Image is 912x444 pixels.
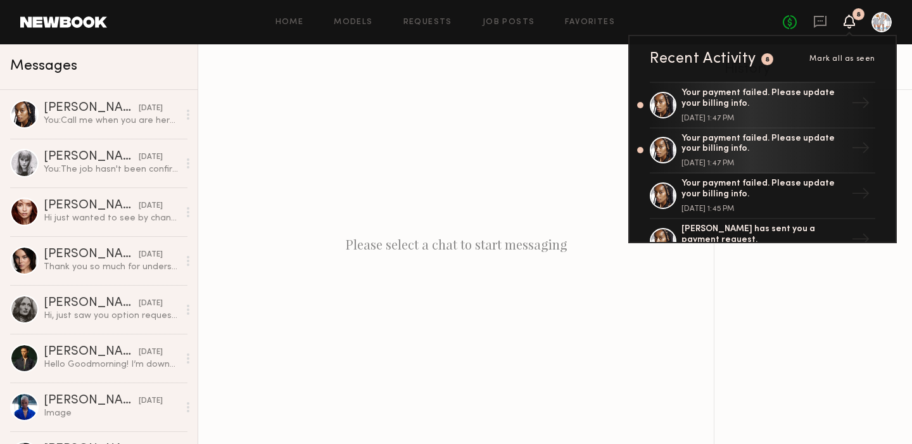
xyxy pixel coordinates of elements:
[139,151,163,163] div: [DATE]
[44,261,179,273] div: Thank you so much for understanding!
[650,219,875,265] a: [PERSON_NAME] has sent you a payment request.→
[44,212,179,224] div: Hi just wanted to see by chance if you have an update about [DATE]? Thank you
[765,56,770,63] div: 8
[846,179,875,212] div: →
[809,55,875,63] span: Mark all as seen
[44,297,139,310] div: [PERSON_NAME]
[139,103,163,115] div: [DATE]
[650,129,875,174] a: Your payment failed. Please update your billing info.[DATE] 1:47 PM→
[44,407,179,419] div: Image
[565,18,615,27] a: Favorites
[681,179,846,200] div: Your payment failed. Please update your billing info.
[139,200,163,212] div: [DATE]
[139,395,163,407] div: [DATE]
[650,82,875,129] a: Your payment failed. Please update your billing info.[DATE] 1:47 PM→
[44,151,139,163] div: [PERSON_NAME]
[44,102,139,115] div: [PERSON_NAME]
[10,59,77,73] span: Messages
[681,134,846,155] div: Your payment failed. Please update your billing info.
[681,160,846,167] div: [DATE] 1:47 PM
[681,115,846,122] div: [DATE] 1:47 PM
[846,134,875,167] div: →
[44,358,179,371] div: Hello Goodmorning! I’m downstairs ! Outside of lobby door
[681,88,846,110] div: Your payment failed. Please update your billing info.
[334,18,372,27] a: Models
[681,205,846,213] div: [DATE] 1:45 PM
[846,225,875,258] div: →
[44,163,179,175] div: You: The job hasn't been confirmed yet
[139,298,163,310] div: [DATE]
[650,51,756,67] div: Recent Activity
[44,115,179,127] div: You: Call me when you are here, I’ll come downstairs to let you in
[44,310,179,322] div: Hi, just saw you option request and I just accepted it :)
[681,224,846,246] div: [PERSON_NAME] has sent you a payment request.
[139,346,163,358] div: [DATE]
[44,346,139,358] div: [PERSON_NAME]
[44,248,139,261] div: [PERSON_NAME]
[846,89,875,122] div: →
[139,249,163,261] div: [DATE]
[483,18,535,27] a: Job Posts
[275,18,304,27] a: Home
[856,11,861,18] div: 8
[403,18,452,27] a: Requests
[198,44,714,444] div: Please select a chat to start messaging
[44,395,139,407] div: [PERSON_NAME]
[650,174,875,219] a: Your payment failed. Please update your billing info.[DATE] 1:45 PM→
[44,200,139,212] div: [PERSON_NAME]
